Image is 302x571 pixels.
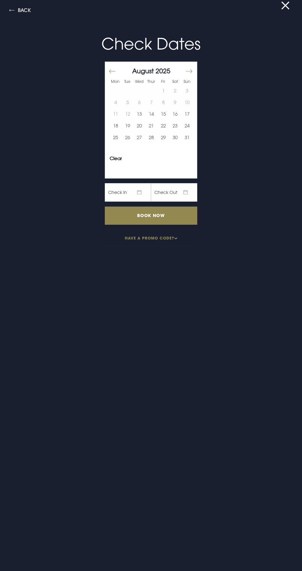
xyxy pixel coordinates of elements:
[122,132,134,143] td: Choose Tuesday, August 26, 2025 as your start date.
[169,108,181,120] button: 16
[9,8,31,15] button: Back
[122,132,134,143] button: 26
[157,132,169,143] button: 29
[110,120,122,132] button: 18
[105,230,197,246] button: Have a promo code?
[156,67,170,75] span: 2025
[105,183,151,202] span: Check In
[169,132,181,143] button: 30
[169,108,181,120] td: Choose Saturday, August 16, 2025 as your start date.
[181,108,193,120] button: 17
[157,132,169,143] td: Choose Friday, August 29, 2025 as your start date.
[132,67,154,75] span: August
[157,120,169,132] button: 22
[181,132,193,143] button: 31
[110,156,122,161] button: Clear
[145,132,157,143] td: Choose Thursday, August 28, 2025 as your start date.
[157,108,169,120] button: 15
[133,132,145,143] td: Choose Wednesday, August 27, 2025 as your start date.
[169,132,181,143] td: Choose Saturday, August 30, 2025 as your start date.
[133,108,145,120] td: Choose Wednesday, August 13, 2025 as your start date.
[145,120,157,132] td: Choose Thursday, August 21, 2025 as your start date.
[110,132,122,143] td: Choose Monday, August 25, 2025 as your start date.
[181,120,193,132] button: 24
[169,120,181,132] td: Choose Saturday, August 23, 2025 as your start date.
[15,32,287,56] p: Check Dates
[133,120,145,132] td: Choose Wednesday, August 20, 2025 as your start date.
[145,132,157,143] button: 28
[181,108,193,120] td: Choose Sunday, August 17, 2025 as your start date.
[133,108,145,120] button: 13
[169,120,181,132] button: 23
[181,132,193,143] td: Choose Sunday, August 31, 2025 as your start date.
[185,65,192,78] button: Move forward to switch to the next month.
[181,120,193,132] td: Choose Sunday, August 24, 2025 as your start date.
[122,120,134,132] button: 19
[133,120,145,132] button: 20
[145,108,157,120] button: 14
[110,132,122,143] button: 25
[105,207,197,225] input: Book Now
[110,120,122,132] td: Choose Monday, August 18, 2025 as your start date.
[133,132,145,143] button: 27
[157,120,169,132] td: Choose Friday, August 22, 2025 as your start date.
[109,65,116,78] button: Move backward to switch to the previous month.
[145,120,157,132] button: 21
[145,108,157,120] td: Choose Thursday, August 14, 2025 as your start date.
[151,183,197,202] span: Check Out
[122,120,134,132] td: Choose Tuesday, August 19, 2025 as your start date.
[157,108,169,120] td: Choose Friday, August 15, 2025 as your start date.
